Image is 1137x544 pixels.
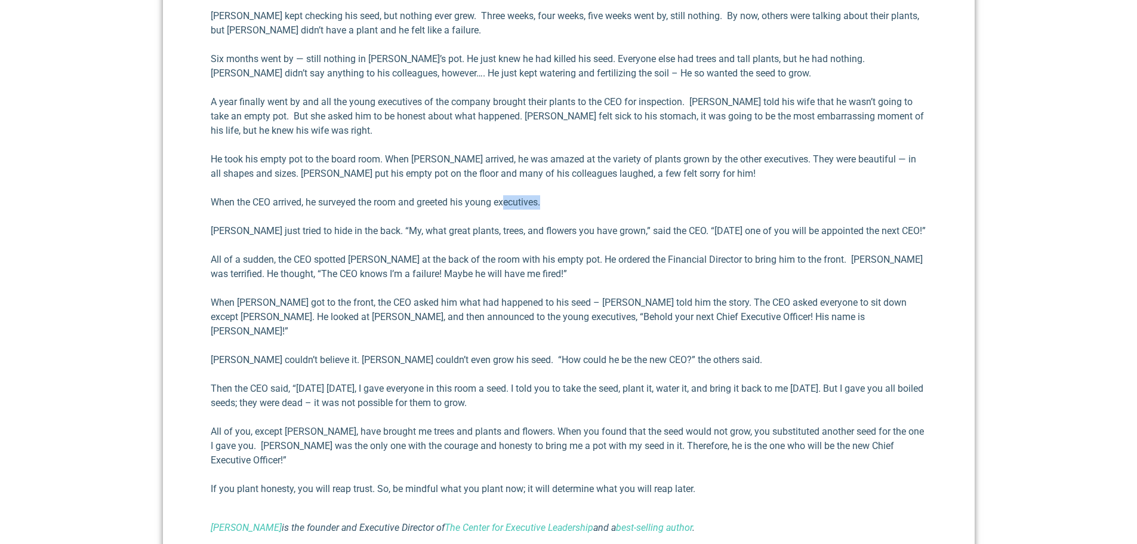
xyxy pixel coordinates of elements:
[616,522,692,533] a: best-selling author
[211,425,927,468] p: All of you, except [PERSON_NAME], have brought me trees and plants and flowers. When you found th...
[211,522,282,533] a: [PERSON_NAME]
[211,195,927,210] p: When the CEO arrived, he surveyed the room and greeted his young executives.
[211,522,695,533] i: is the founder and Executive Director of and a .
[211,224,927,238] p: [PERSON_NAME] just tried to hide in the back. “My, what great plants, trees, and flowers you have...
[211,9,927,38] p: [PERSON_NAME] kept checking his seed, but nothing ever grew. Three weeks, four weeks, five weeks ...
[211,382,927,410] p: Then the CEO said, “[DATE] [DATE], I gave everyone in this room a seed. I told you to take the se...
[211,482,927,496] p: If you plant honesty, you will reap trust. So, be mindful what you plant now; it will determine w...
[211,152,927,181] p: He took his empty pot to the board room. When [PERSON_NAME] arrived, he was amazed at the variety...
[211,353,927,367] p: [PERSON_NAME] couldn’t believe it. [PERSON_NAME] couldn’t even grow his seed. “How could he be th...
[445,522,593,533] a: The Center for Executive Leadership
[211,52,927,81] p: Six months went by — still nothing in [PERSON_NAME]’s pot. He just knew he had killed his seed. E...
[211,253,927,281] p: All of a sudden, the CEO spotted [PERSON_NAME] at the back of the room with his empty pot. He ord...
[211,95,927,138] p: A year finally went by and all the young executives of the company brought their plants to the CE...
[211,296,927,339] p: When [PERSON_NAME] got to the front, the CEO asked him what had happened to his seed – [PERSON_NA...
